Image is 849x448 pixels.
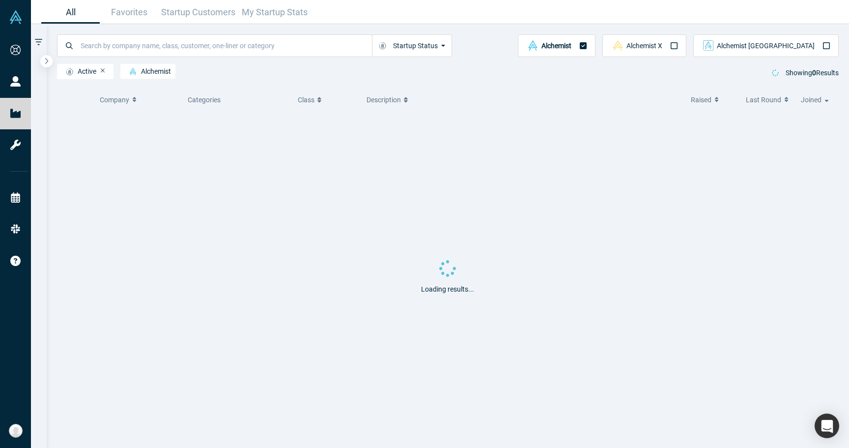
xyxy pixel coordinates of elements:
button: Last Round [746,90,791,110]
button: Company [100,90,172,110]
img: alchemist Vault Logo [129,68,137,75]
a: Startup Customers [158,0,239,24]
img: alchemist_aj Vault Logo [703,40,713,51]
span: Alchemist [541,42,571,49]
p: Loading results... [421,284,474,295]
img: Startup status [66,68,73,76]
button: Remove Filter [101,67,105,74]
span: Last Round [746,90,781,110]
span: Alchemist [GEOGRAPHIC_DATA] [717,42,815,49]
button: Raised [691,90,736,110]
button: Class [298,90,351,110]
button: alchemist Vault LogoAlchemist [518,34,596,57]
button: alchemistx Vault LogoAlchemist X [602,34,686,57]
span: Alchemist [125,68,171,76]
a: My Startup Stats [239,0,311,24]
img: alchemist Vault Logo [528,40,538,51]
span: Categories [188,96,221,104]
span: Showing Results [786,69,839,77]
span: Class [298,90,314,110]
img: Munkhbileg Natsagdorj's Account [9,424,23,438]
button: Description [367,90,681,110]
span: Alchemist X [626,42,662,49]
span: Joined [801,90,821,110]
img: Startup status [379,42,386,50]
img: alchemistx Vault Logo [613,40,623,51]
span: Active [61,68,96,76]
a: All [41,0,100,24]
span: Raised [691,90,711,110]
button: Startup Status [372,34,452,57]
strong: 0 [812,69,816,77]
span: Company [100,90,129,110]
button: alchemist_aj Vault LogoAlchemist [GEOGRAPHIC_DATA] [693,34,839,57]
span: Description [367,90,401,110]
img: Alchemist Vault Logo [9,10,23,24]
input: Search by company name, class, customer, one-liner or category [80,34,372,57]
a: Favorites [100,0,158,24]
button: Joined [801,90,832,110]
